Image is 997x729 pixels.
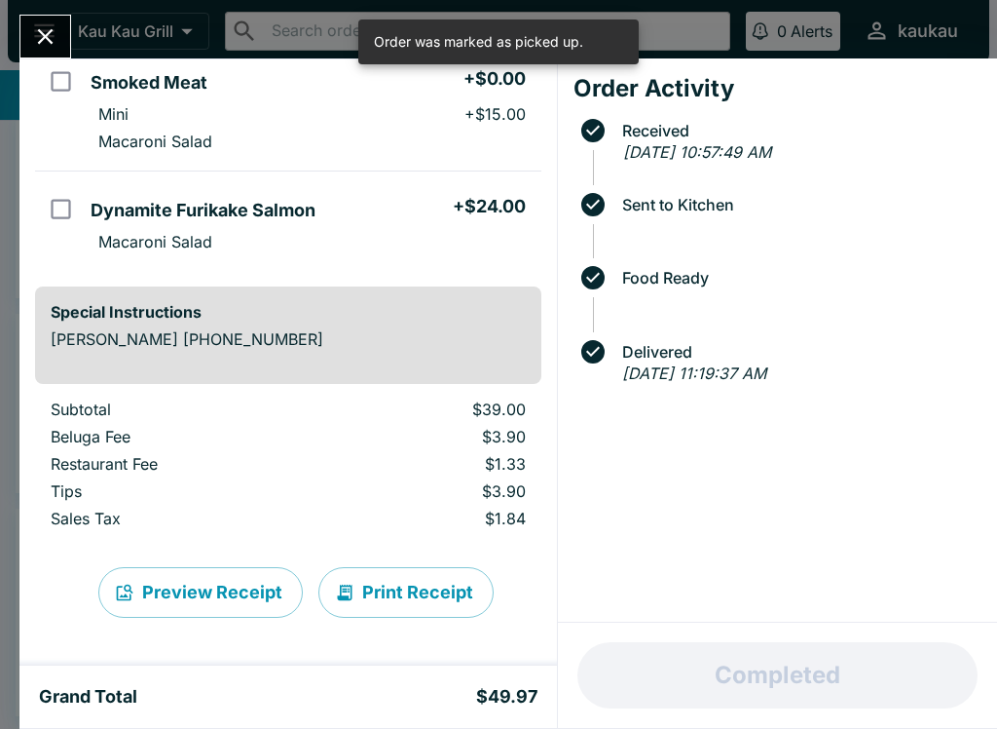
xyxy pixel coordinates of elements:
[612,343,981,361] span: Delivered
[98,232,212,251] p: Macaroni Salad
[374,25,583,58] div: Order was marked as picked up.
[464,104,526,124] p: + $15.00
[573,74,981,103] h4: Order Activity
[476,685,537,709] h5: $49.97
[453,195,526,218] h5: + $24.00
[612,269,981,287] span: Food Ready
[51,329,526,349] p: [PERSON_NAME] [PHONE_NUMBER]
[91,199,315,222] h5: Dynamite Furikake Salmon
[334,427,525,446] p: $3.90
[334,454,525,474] p: $1.33
[39,685,137,709] h5: Grand Total
[51,400,303,419] p: Subtotal
[334,509,525,528] p: $1.84
[98,104,129,124] p: Mini
[51,481,303,501] p: Tips
[98,567,303,618] button: Preview Receipt
[51,427,303,446] p: Beluga Fee
[623,142,771,162] em: [DATE] 10:57:49 AM
[51,302,526,322] h6: Special Instructions
[35,400,541,536] table: orders table
[20,16,70,58] button: Close
[334,400,525,419] p: $39.00
[463,67,526,91] h5: + $0.00
[612,122,981,139] span: Received
[334,481,525,501] p: $3.90
[51,454,303,474] p: Restaurant Fee
[91,71,207,95] h5: Smoked Meat
[612,196,981,213] span: Sent to Kitchen
[622,364,766,383] em: [DATE] 11:19:37 AM
[318,567,494,618] button: Print Receipt
[98,132,212,151] p: Macaroni Salad
[51,509,303,528] p: Sales Tax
